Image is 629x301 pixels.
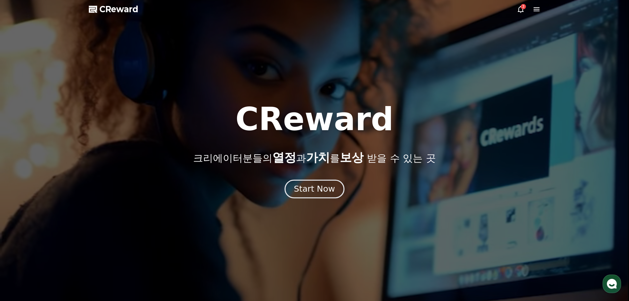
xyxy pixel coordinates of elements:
span: 홈 [21,219,25,225]
button: Start Now [285,179,344,198]
span: 열정 [272,151,296,164]
a: Start Now [286,187,343,193]
div: Start Now [294,183,335,195]
a: CReward [89,4,138,15]
a: 3 [517,5,525,13]
span: CReward [99,4,138,15]
p: 크리에이터분들의 과 를 받을 수 있는 곳 [193,151,436,164]
a: 홈 [2,209,44,226]
h1: CReward [235,103,394,135]
div: 3 [521,4,526,9]
span: 가치 [306,151,330,164]
span: 보상 [340,151,364,164]
a: 설정 [85,209,127,226]
a: 대화 [44,209,85,226]
span: 대화 [60,220,68,225]
span: 설정 [102,219,110,225]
